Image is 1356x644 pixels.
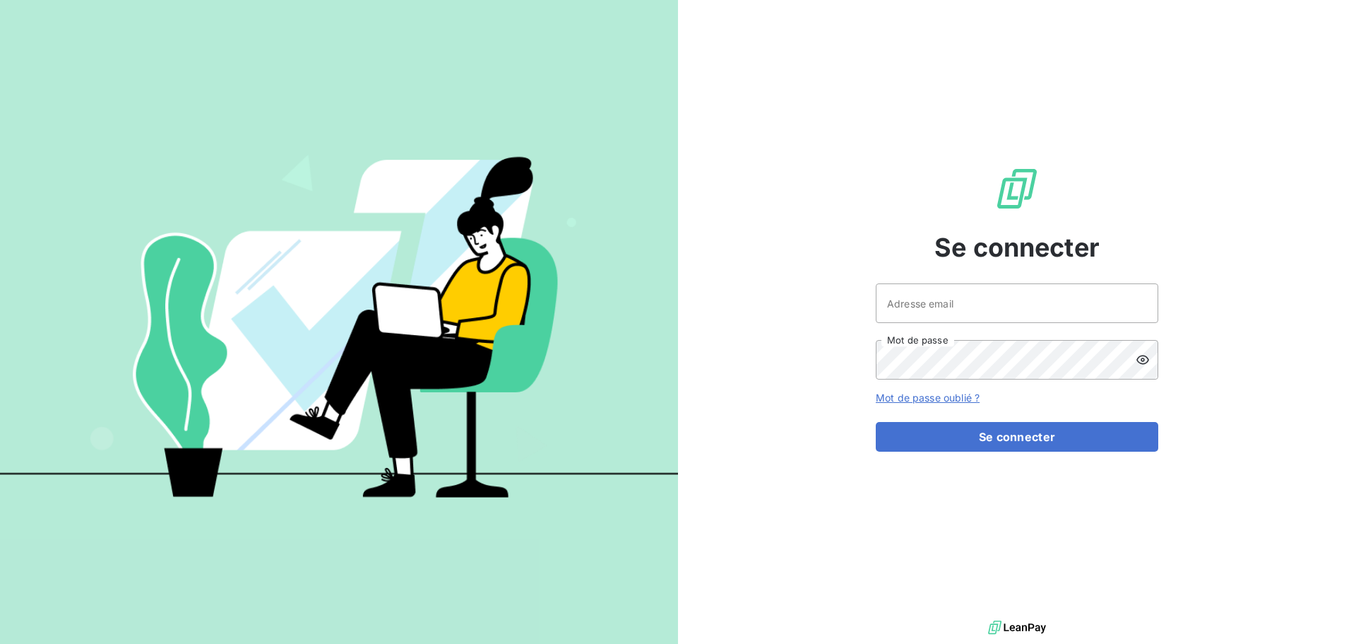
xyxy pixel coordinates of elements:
img: Logo LeanPay [994,166,1040,211]
input: placeholder [876,283,1158,323]
span: Se connecter [934,228,1100,267]
a: Mot de passe oublié ? [876,392,980,404]
button: Se connecter [876,422,1158,452]
img: logo [988,617,1046,638]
